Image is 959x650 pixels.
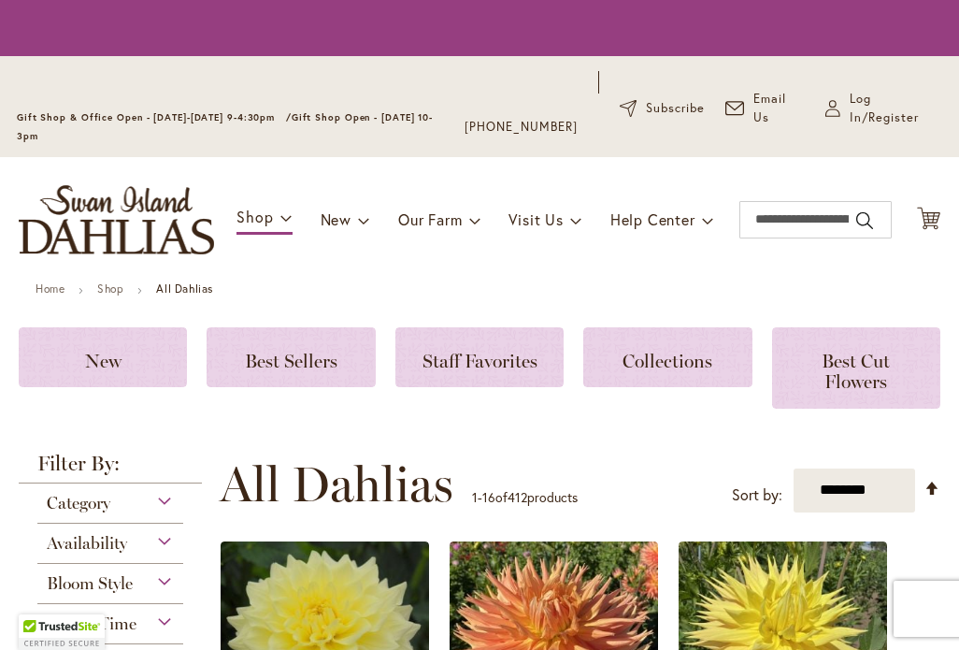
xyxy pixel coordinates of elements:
strong: Filter By: [19,454,202,484]
span: Best Cut Flowers [822,350,890,393]
span: New [85,350,122,372]
span: Best Sellers [245,350,337,372]
span: Shop [236,207,273,226]
span: Email Us [753,90,805,127]
iframe: Launch Accessibility Center [14,584,66,636]
a: store logo [19,185,214,254]
a: Best Sellers [207,327,375,387]
span: New [321,209,351,229]
span: 412 [508,488,527,506]
a: Shop [97,282,123,296]
button: Search [856,206,873,236]
span: Log In/Register [850,90,942,127]
a: Email Us [725,90,806,127]
a: [PHONE_NUMBER] [465,118,578,137]
span: Subscribe [646,99,705,118]
span: 16 [482,488,495,506]
span: All Dahlias [220,456,453,513]
span: Bloom Style [47,573,133,594]
a: Best Cut Flowers [772,327,940,409]
a: Log In/Register [825,90,942,127]
a: Staff Favorites [395,327,564,387]
p: - of products [472,483,578,513]
a: Collections [583,327,751,387]
label: Sort by: [732,478,782,513]
span: Bloom Time [47,614,136,634]
a: Subscribe [620,99,705,118]
strong: All Dahlias [156,282,213,296]
a: Home [36,282,64,296]
span: Visit Us [508,209,563,229]
span: 1 [472,488,478,506]
span: Category [47,493,110,513]
span: Gift Shop & Office Open - [DATE]-[DATE] 9-4:30pm / [17,111,292,123]
span: Help Center [610,209,695,229]
a: New [19,327,187,387]
span: Staff Favorites [422,350,537,372]
span: Collections [623,350,712,372]
span: Availability [47,533,127,554]
span: Our Farm [398,209,462,229]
